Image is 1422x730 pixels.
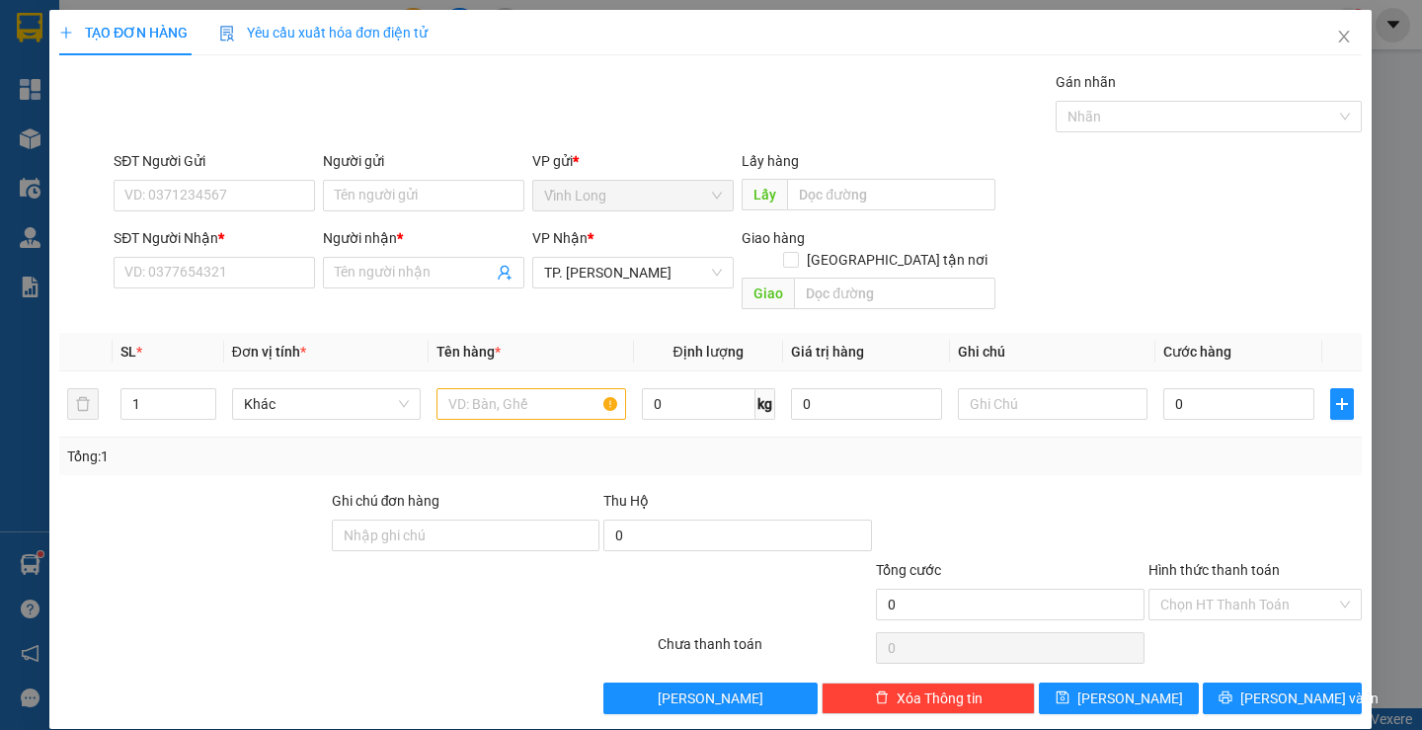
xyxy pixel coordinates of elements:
[324,150,525,172] div: Người gửi
[876,562,941,578] span: Tổng cước
[220,26,236,41] img: icon
[743,153,800,169] span: Lấy hàng
[59,26,73,40] span: plus
[659,688,764,709] span: [PERSON_NAME]
[545,258,723,287] span: TP. Hồ Chí Minh
[498,265,513,281] span: user-add
[232,344,306,360] span: Đơn vị tính
[657,633,875,668] div: Chưa thanh toán
[959,388,1147,420] input: Ghi Chú
[1077,688,1183,709] span: [PERSON_NAME]
[533,150,735,172] div: VP gửi
[791,344,864,360] span: Giá trị hàng
[1040,683,1199,714] button: save[PERSON_NAME]
[604,493,650,509] span: Thu Hộ
[743,230,806,246] span: Giao hàng
[244,389,409,419] span: Khác
[897,688,983,709] span: Xóa Thông tin
[324,227,525,249] div: Người nhận
[332,493,440,509] label: Ghi chú đơn hàng
[743,278,795,309] span: Giao
[1337,29,1353,44] span: close
[795,278,996,309] input: Dọc đường
[755,388,775,420] span: kg
[67,446,550,467] div: Tổng: 1
[115,227,316,249] div: SĐT Người Nhận
[1219,690,1232,706] span: printer
[791,388,943,420] input: 0
[332,520,600,551] input: Ghi chú đơn hàng
[875,690,889,706] span: delete
[1317,10,1373,65] button: Close
[545,181,723,210] span: Vĩnh Long
[1148,562,1280,578] label: Hình thức thanh toán
[437,344,502,360] span: Tên hàng
[822,683,1036,714] button: deleteXóa Thông tin
[1332,396,1354,412] span: plus
[1331,388,1355,420] button: plus
[1056,690,1069,706] span: save
[743,179,788,210] span: Lấy
[788,179,996,210] input: Dọc đường
[59,25,188,41] span: TẠO ĐƠN HÀNG
[604,683,819,714] button: [PERSON_NAME]
[220,25,429,41] span: Yêu cầu xuất hóa đơn điện tử
[1203,683,1362,714] button: printer[PERSON_NAME] và In
[1057,74,1117,90] label: Gán nhãn
[120,344,136,360] span: SL
[437,388,626,420] input: VD: Bàn, Ghế
[800,249,996,271] span: [GEOGRAPHIC_DATA] tận nơi
[115,150,316,172] div: SĐT Người Gửi
[1163,344,1231,360] span: Cước hàng
[67,388,99,420] button: delete
[1240,688,1379,709] span: [PERSON_NAME] và In
[951,333,1155,371] th: Ghi chú
[533,230,589,246] span: VP Nhận
[673,344,744,360] span: Định lượng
